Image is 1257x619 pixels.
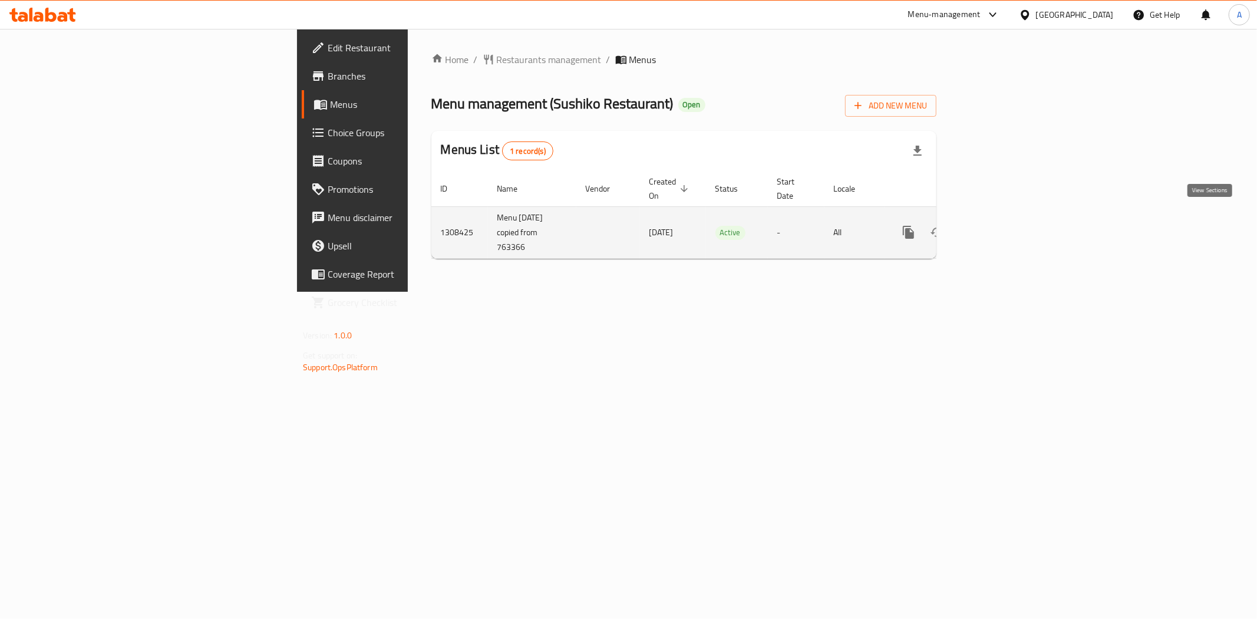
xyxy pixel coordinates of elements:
span: 1 record(s) [503,146,553,157]
td: All [824,206,885,258]
button: more [895,218,923,246]
span: Branches [328,69,497,83]
span: Created On [649,174,692,203]
span: Vendor [586,182,626,196]
th: Actions [885,171,1017,207]
span: Locale [834,182,871,196]
span: ID [441,182,463,196]
div: Total records count [502,141,553,160]
span: Coverage Report [328,267,497,281]
span: Name [497,182,533,196]
span: Get support on: [303,348,357,363]
a: Grocery Checklist [302,288,507,317]
table: enhanced table [431,171,1017,259]
a: Edit Restaurant [302,34,507,62]
button: Add New Menu [845,95,936,117]
a: Menu disclaimer [302,203,507,232]
a: Menus [302,90,507,118]
div: [GEOGRAPHIC_DATA] [1036,8,1114,21]
li: / [606,52,611,67]
span: Edit Restaurant [328,41,497,55]
span: Active [715,226,745,239]
span: A [1237,8,1242,21]
span: Grocery Checklist [328,295,497,309]
div: Open [678,98,705,112]
nav: breadcrumb [431,52,936,67]
a: Support.OpsPlatform [303,360,378,375]
span: Menu management ( Sushiko Restaurant ) [431,90,674,117]
span: Restaurants management [497,52,602,67]
span: Status [715,182,754,196]
div: Menu-management [908,8,981,22]
span: Open [678,100,705,110]
span: Menus [629,52,656,67]
a: Branches [302,62,507,90]
span: Menu disclaimer [328,210,497,225]
span: [DATE] [649,225,674,240]
td: Menu [DATE] copied from 763366 [488,206,576,258]
span: Add New Menu [855,98,927,113]
a: Restaurants management [483,52,602,67]
a: Choice Groups [302,118,507,147]
div: Active [715,226,745,240]
span: 1.0.0 [334,328,352,343]
span: Upsell [328,239,497,253]
h2: Menus List [441,141,553,160]
a: Coupons [302,147,507,175]
td: - [768,206,824,258]
a: Coverage Report [302,260,507,288]
div: Export file [903,137,932,165]
span: Coupons [328,154,497,168]
span: Promotions [328,182,497,196]
span: Version: [303,328,332,343]
span: Start Date [777,174,810,203]
a: Upsell [302,232,507,260]
span: Menus [330,97,497,111]
a: Promotions [302,175,507,203]
span: Choice Groups [328,126,497,140]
